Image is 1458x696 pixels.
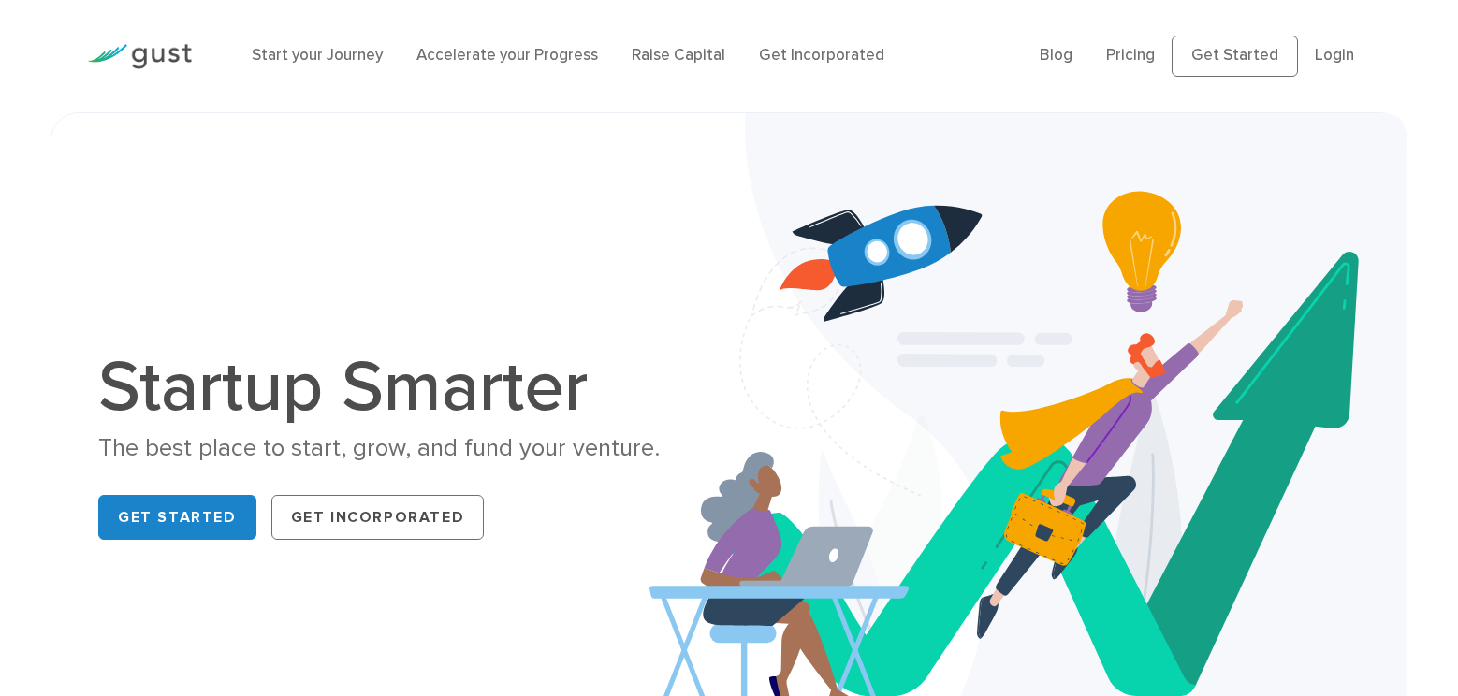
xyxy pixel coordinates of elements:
a: Raise Capital [632,46,725,65]
a: Pricing [1106,46,1155,65]
div: The best place to start, grow, and fund your venture. [98,432,715,465]
a: Get Incorporated [759,46,884,65]
a: Get Started [98,495,256,540]
a: Blog [1040,46,1072,65]
a: Login [1315,46,1354,65]
h1: Startup Smarter [98,352,715,423]
a: Get Incorporated [271,495,485,540]
img: Gust Logo [87,44,192,69]
a: Start your Journey [252,46,383,65]
a: Accelerate your Progress [416,46,598,65]
a: Get Started [1172,36,1298,77]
